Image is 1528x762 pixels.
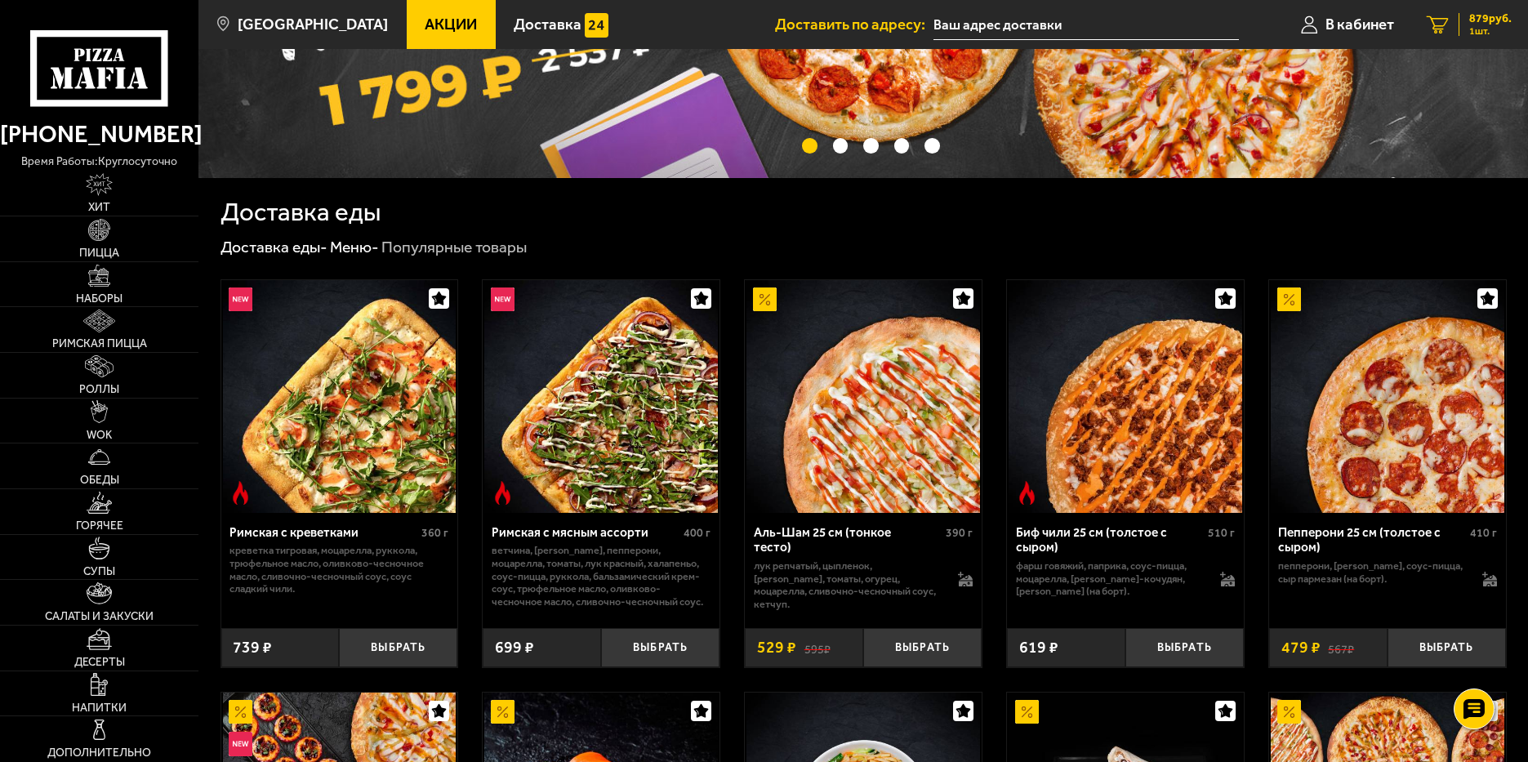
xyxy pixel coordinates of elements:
img: Акционный [753,287,777,311]
span: Хит [88,202,110,213]
a: Острое блюдоБиф чили 25 см (толстое с сыром) [1007,280,1244,514]
img: Акционный [1277,700,1301,724]
button: Выбрать [601,628,719,667]
span: Наборы [76,293,123,305]
img: Новинка [491,287,515,311]
span: 510 г [1208,526,1235,540]
img: Акционный [1277,287,1301,311]
span: Салаты и закуски [45,611,154,622]
span: 390 г [946,526,973,540]
img: Биф чили 25 см (толстое с сыром) [1009,280,1242,514]
span: 400 г [684,526,711,540]
span: Десерты [74,657,125,668]
p: лук репчатый, цыпленок, [PERSON_NAME], томаты, огурец, моцарелла, сливочно-чесночный соус, кетчуп. [754,559,942,610]
div: Популярные товары [381,237,527,257]
button: точки переключения [924,138,940,154]
span: 699 ₽ [495,639,534,655]
img: 15daf4d41897b9f0e9f617042186c801.svg [585,13,608,37]
span: Дополнительно [47,747,151,759]
div: Аль-Шам 25 см (тонкое тесто) [754,525,942,555]
img: Римская с мясным ассорти [484,280,718,514]
button: Выбрать [1125,628,1244,667]
p: пепперони, [PERSON_NAME], соус-пицца, сыр пармезан (на борт). [1278,559,1467,585]
span: 739 ₽ [233,639,272,655]
span: Доставка [514,17,581,33]
img: Острое блюдо [229,481,252,505]
img: Новинка [229,287,252,311]
span: 410 г [1470,526,1497,540]
img: Римская с креветками [223,280,457,514]
div: Пепперони 25 см (толстое с сыром) [1278,525,1466,555]
span: 479 ₽ [1281,639,1321,655]
img: Акционный [229,700,252,724]
input: Ваш адрес доставки [933,10,1239,40]
div: Римская с креветками [229,525,417,541]
span: Роллы [79,384,119,395]
img: Новинка [229,732,252,755]
span: Римская пицца [52,338,147,350]
span: Горячее [76,520,123,532]
img: Акционный [1015,700,1039,724]
p: креветка тигровая, моцарелла, руккола, трюфельное масло, оливково-чесночное масло, сливочно-чесно... [229,544,448,595]
div: Биф чили 25 см (толстое с сыром) [1016,525,1204,555]
img: Аль-Шам 25 см (тонкое тесто) [746,280,980,514]
a: НовинкаОстрое блюдоРимская с мясным ассорти [483,280,719,514]
p: ветчина, [PERSON_NAME], пепперони, моцарелла, томаты, лук красный, халапеньо, соус-пицца, руккола... [492,544,711,608]
a: АкционныйПепперони 25 см (толстое с сыром) [1269,280,1506,514]
span: Пицца [79,247,119,259]
img: Острое блюдо [491,481,515,505]
button: точки переключения [863,138,879,154]
span: Акции [425,17,477,33]
button: точки переключения [833,138,849,154]
button: Выбрать [339,628,457,667]
span: 529 ₽ [757,639,796,655]
span: Обеды [80,475,119,486]
span: 879 руб. [1469,13,1512,25]
span: 1 шт. [1469,26,1512,36]
span: [GEOGRAPHIC_DATA] [238,17,388,33]
h1: Доставка еды [221,199,381,225]
button: Выбрать [1388,628,1506,667]
img: Острое блюдо [1015,481,1039,505]
span: Доставить по адресу: [775,17,933,33]
img: Акционный [491,700,515,724]
a: НовинкаОстрое блюдоРимская с креветками [221,280,458,514]
button: точки переключения [894,138,910,154]
a: АкционныйАль-Шам 25 см (тонкое тесто) [745,280,982,514]
span: 619 ₽ [1019,639,1058,655]
p: фарш говяжий, паприка, соус-пицца, моцарелла, [PERSON_NAME]-кочудян, [PERSON_NAME] (на борт). [1016,559,1205,598]
button: Выбрать [863,628,982,667]
img: Пепперони 25 см (толстое с сыром) [1271,280,1504,514]
span: 360 г [421,526,448,540]
a: Меню- [330,238,379,256]
s: 567 ₽ [1328,639,1354,655]
span: Напитки [72,702,127,714]
s: 595 ₽ [804,639,831,655]
button: точки переключения [802,138,817,154]
span: WOK [87,430,112,441]
a: Доставка еды- [221,238,327,256]
div: Римская с мясным ассорти [492,525,679,541]
span: улица Бабушкина, 52 [933,10,1239,40]
span: В кабинет [1325,17,1394,33]
span: Супы [83,566,115,577]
